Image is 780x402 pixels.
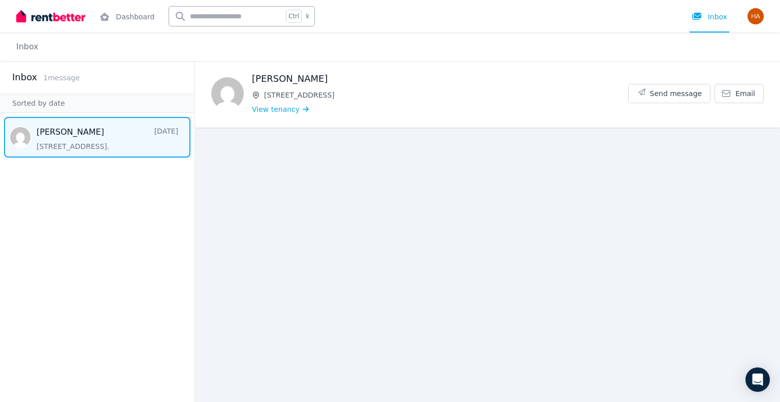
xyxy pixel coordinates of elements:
div: Open Intercom Messenger [745,367,770,392]
a: Email [714,84,764,103]
img: RentBetter [16,9,85,24]
h1: [PERSON_NAME] [252,72,628,86]
a: View tenancy [252,104,309,114]
img: George Fattouche [211,77,244,110]
span: View tenancy [252,104,300,114]
button: Send message [629,84,710,103]
span: 1 message [43,74,80,82]
span: Send message [650,88,702,99]
span: Email [735,88,755,99]
a: [PERSON_NAME][DATE][STREET_ADDRESS]. [37,126,178,151]
span: [STREET_ADDRESS] [264,90,628,100]
h2: Inbox [12,70,37,84]
div: Inbox [692,12,727,22]
img: Hamsa Farah [747,8,764,24]
a: Inbox [16,42,39,51]
span: Ctrl [286,10,302,23]
span: k [306,12,309,20]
